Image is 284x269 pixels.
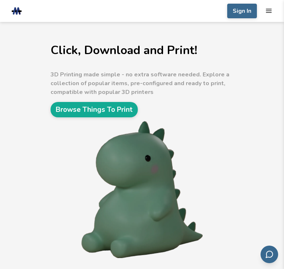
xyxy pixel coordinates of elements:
[51,44,234,57] h1: Click, Download and Print!
[227,4,257,18] button: Sign In
[51,70,234,96] p: 3D Printing made simple - no extra software needed. Explore a collection of popular items, pre-co...
[265,7,272,14] button: mobile navigation menu
[261,246,278,263] button: Send feedback via email
[51,102,138,117] a: Browse Things To Print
